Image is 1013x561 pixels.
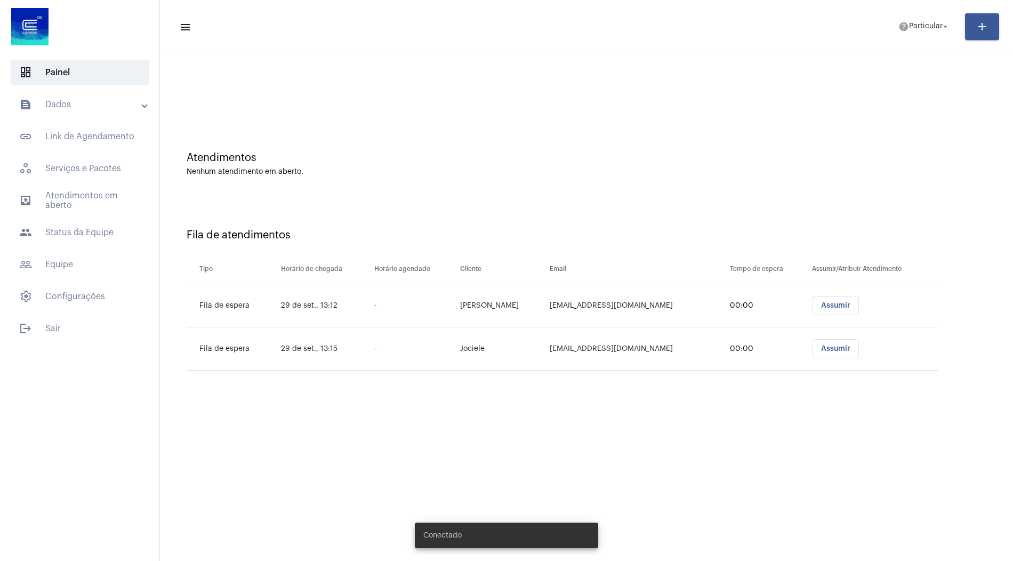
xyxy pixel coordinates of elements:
th: Tipo [187,254,278,284]
th: Cliente [457,254,547,284]
div: Atendimentos [187,152,986,164]
td: [PERSON_NAME] [457,284,547,327]
img: d4669ae0-8c07-2337-4f67-34b0df7f5ae4.jpeg [9,5,51,48]
span: sidenav icon [19,66,32,79]
mat-icon: sidenav icon [19,130,32,143]
td: Fila de espera [187,284,278,327]
mat-chip-list: selection [812,339,938,358]
span: Link de Agendamento [11,124,149,149]
td: - [372,327,457,371]
button: Assumir [813,339,859,358]
span: Atendimentos em aberto [11,188,149,213]
mat-icon: sidenav icon [19,226,32,239]
mat-icon: help [898,21,909,32]
mat-expansion-panel-header: sidenav iconDados [6,92,159,117]
button: Assumir [813,296,859,315]
mat-icon: arrow_drop_down [940,22,950,31]
td: - [372,284,457,327]
th: Horário de chegada [278,254,372,284]
span: Conectado [423,530,462,541]
th: Assumir/Atribuir Atendimento [809,254,938,284]
span: Assumir [821,302,850,309]
span: Serviços e Pacotes [11,156,149,181]
th: Email [547,254,727,284]
span: Assumir [821,345,850,352]
td: 00:00 [727,284,809,327]
mat-icon: sidenav icon [19,98,32,111]
span: Sair [11,316,149,341]
td: 00:00 [727,327,809,371]
th: Horário agendado [372,254,457,284]
span: Configurações [11,284,149,309]
td: [EMAIL_ADDRESS][DOMAIN_NAME] [547,327,727,371]
span: sidenav icon [19,162,32,175]
th: Tempo de espera [727,254,809,284]
span: Particular [909,23,943,30]
mat-panel-title: Dados [19,98,142,111]
mat-icon: sidenav icon [19,322,32,335]
td: 29 de set., 13:12 [278,284,372,327]
span: Painel [11,60,149,85]
td: Fila de espera [187,327,278,371]
div: Nenhum atendimento em aberto. [187,168,986,176]
div: Fila de atendimentos [187,229,986,241]
td: 29 de set., 13:15 [278,327,372,371]
mat-icon: sidenav icon [19,258,32,271]
mat-icon: add [976,20,988,33]
td: [EMAIL_ADDRESS][DOMAIN_NAME] [547,284,727,327]
span: sidenav icon [19,290,32,303]
button: Particular [892,16,956,37]
td: Jociele [457,327,547,371]
mat-icon: sidenav icon [19,194,32,207]
mat-chip-list: selection [812,296,938,315]
span: Equipe [11,252,149,277]
mat-icon: sidenav icon [179,21,190,34]
span: Status da Equipe [11,220,149,245]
